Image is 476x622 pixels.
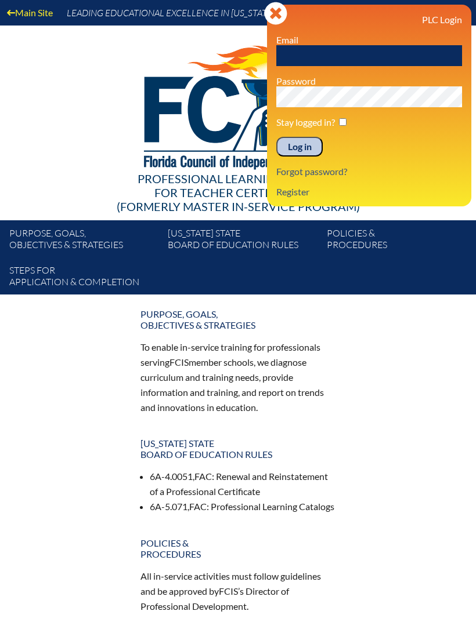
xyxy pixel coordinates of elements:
span: FCIS [170,357,189,368]
a: Main Site [2,5,57,20]
a: Policies &Procedures [134,533,342,564]
svg: Close [264,2,287,25]
a: Purpose, goals,objectives & strategies [5,225,163,257]
a: Purpose, goals,objectives & strategies [134,304,342,335]
span: FAC [194,471,212,482]
div: Professional Learning Catalog (formerly Master In-service Program) [19,172,457,213]
a: [US_STATE] StateBoard of Education rules [134,433,342,464]
label: Email [276,34,298,45]
p: All in-service activities must follow guidelines and be approved by ’s Director of Professional D... [140,569,336,614]
span: FAC [189,501,207,512]
a: Forgot password? [272,163,352,179]
span: FCIS [219,585,238,596]
label: Stay logged in? [276,117,335,128]
li: 6A-4.0051, : Renewal and Reinstatement of a Professional Certificate [150,469,336,499]
img: FCISlogo221.eps [118,26,358,184]
p: To enable in-service training for professionals serving member schools, we diagnose curriculum an... [140,340,336,414]
a: [US_STATE] StateBoard of Education rules [163,225,322,257]
li: 6A-5.071, : Professional Learning Catalogs [150,499,336,514]
label: Password [276,75,316,86]
span: for Teacher Certification [154,185,322,199]
h3: PLC Login [276,14,462,25]
input: Log in [276,137,323,157]
a: Register [272,184,314,199]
